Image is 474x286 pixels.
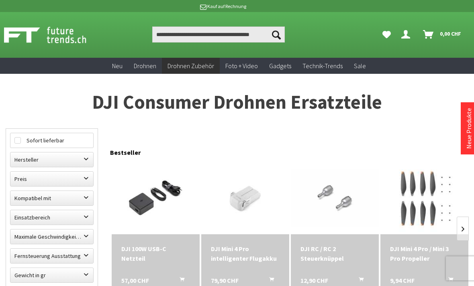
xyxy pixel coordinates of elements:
[121,244,190,263] div: DJI 100W USB-C Netzteil
[6,92,468,112] h1: DJI Consumer Drohnen Ersatzteile
[211,244,280,263] div: DJI Mini 4 Pro intelligenter Flugakku
[297,58,348,74] a: Technik-Trends
[225,62,258,70] span: Foto + Video
[259,276,279,286] button: In den Warenkorb
[10,191,93,205] label: Kompatibel mit
[300,276,328,285] span: 12,90 CHF
[10,210,93,225] label: Einsatzbereich
[300,244,369,263] div: DJI RC / RC 2 Steuerknüppel
[390,244,459,263] div: DJI Mini 4 Pro / Mini 3 Pro Propeller
[348,58,372,74] a: Sale
[128,58,162,74] a: Drohnen
[264,58,297,74] a: Gadgets
[10,229,93,244] label: Maximale Geschwindigkeit in km/h
[211,244,280,263] a: DJI Mini 4 Pro intelligenter Flugakku 79,90 CHF In den Warenkorb
[300,244,369,263] a: DJI RC / RC 2 Steuerknüppel 12,90 CHF In den Warenkorb
[398,26,417,43] a: Dein Konto
[162,58,220,74] a: Drohnen Zubehör
[106,58,128,74] a: Neu
[152,26,285,43] input: Produkt, Marke, Kategorie, EAN, Artikelnummer…
[112,169,200,227] img: DJI 100W USB-C Netzteil
[269,62,291,70] span: Gadgets
[291,169,379,227] img: DJI RC / RC 2 Steuerknüppel
[112,62,123,70] span: Neu
[439,276,458,286] button: In den Warenkorb
[211,276,239,285] span: 79,90 CHF
[220,58,264,74] a: Foto + Video
[170,276,189,286] button: In den Warenkorb
[10,152,93,167] label: Hersteller
[440,27,461,40] span: 0,00 CHF
[380,163,468,233] img: DJI Mini 4 Pro / Mini 3 Pro Propeller
[4,25,104,45] img: Shop Futuretrends - zur Startseite wechseln
[121,276,149,285] span: 57,00 CHF
[390,276,415,285] span: 9,94 CHF
[354,62,366,70] span: Sale
[10,133,93,148] label: Sofort lieferbar
[168,62,214,70] span: Drohnen Zubehör
[465,108,473,149] a: Neue Produkte
[121,244,190,263] a: DJI 100W USB-C Netzteil 57,00 CHF In den Warenkorb
[134,62,156,70] span: Drohnen
[268,26,285,43] button: Suchen
[420,26,465,43] a: Warenkorb
[10,268,93,282] label: Gewicht in gr
[201,163,289,233] img: DJI Mini 4 Pro intelligenter Flugakku
[302,62,343,70] span: Technik-Trends
[10,172,93,186] label: Preis
[378,26,395,43] a: Meine Favoriten
[390,244,459,263] a: DJI Mini 4 Pro / Mini 3 Pro Propeller 9,94 CHF In den Warenkorb
[10,249,93,263] label: Fernsteuerung Ausstattung
[110,140,468,160] div: Bestseller
[349,276,368,286] button: In den Warenkorb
